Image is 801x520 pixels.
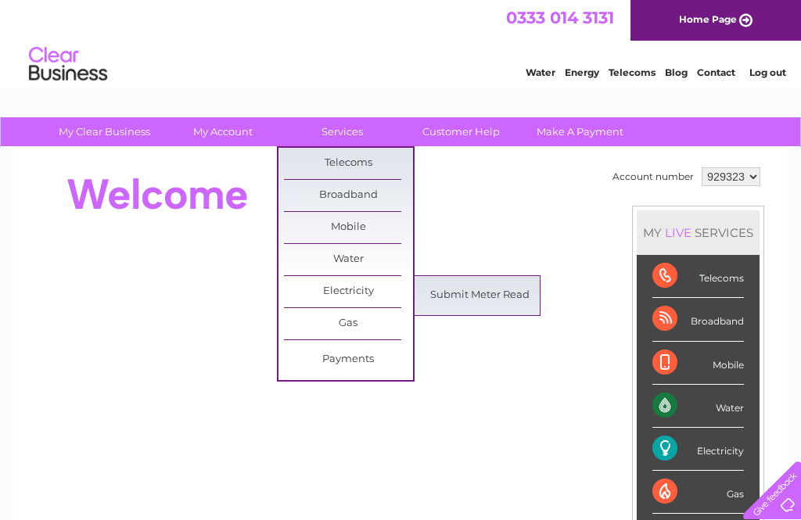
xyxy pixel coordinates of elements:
[749,66,786,78] a: Log out
[278,117,407,146] a: Services
[515,117,645,146] a: Make A Payment
[40,117,169,146] a: My Clear Business
[397,117,526,146] a: Customer Help
[284,212,413,243] a: Mobile
[662,225,695,240] div: LIVE
[32,9,771,76] div: Clear Business is a trading name of Verastar Limited (registered in [GEOGRAPHIC_DATA] No. 3667643...
[652,342,744,385] div: Mobile
[665,66,688,78] a: Blog
[652,471,744,514] div: Gas
[284,244,413,275] a: Water
[284,308,413,339] a: Gas
[28,41,108,88] img: logo.png
[609,66,656,78] a: Telecoms
[284,148,413,179] a: Telecoms
[697,66,735,78] a: Contact
[652,255,744,298] div: Telecoms
[159,117,288,146] a: My Account
[526,66,555,78] a: Water
[652,385,744,428] div: Water
[284,344,413,375] a: Payments
[506,8,614,27] a: 0333 014 3131
[565,66,599,78] a: Energy
[284,276,413,307] a: Electricity
[637,210,760,255] div: MY SERVICES
[284,180,413,211] a: Broadband
[652,298,744,341] div: Broadband
[652,428,744,471] div: Electricity
[415,280,544,311] a: Submit Meter Read
[609,163,698,190] td: Account number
